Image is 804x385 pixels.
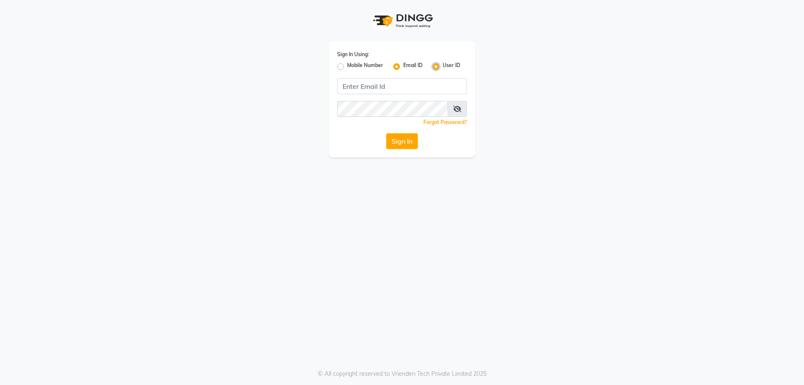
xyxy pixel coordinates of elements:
[368,8,435,33] img: logo1.svg
[423,119,467,125] a: Forgot Password?
[337,78,467,94] input: Username
[337,51,369,58] label: Sign In Using:
[403,62,423,72] label: Email ID
[347,62,383,72] label: Mobile Number
[337,101,448,117] input: Username
[443,62,460,72] label: User ID
[386,133,418,149] button: Sign In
